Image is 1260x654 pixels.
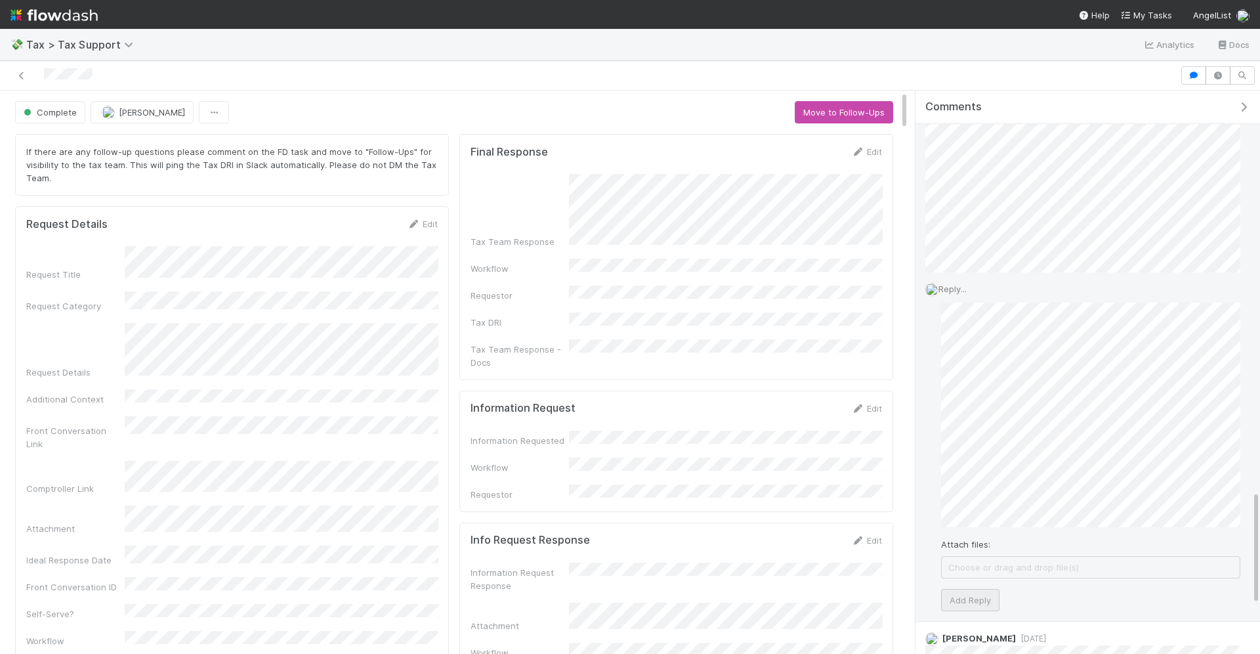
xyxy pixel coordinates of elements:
button: [PERSON_NAME] [91,101,194,123]
a: My Tasks [1120,9,1172,22]
button: Complete [15,101,85,123]
span: [DATE] [1016,634,1046,643]
a: Edit [851,146,882,157]
span: If there are any follow-up questions please comment on the FD task and move to "Follow-Ups" for v... [26,146,439,183]
img: logo-inverted-e16ddd16eac7371096b0.svg [10,4,98,26]
img: avatar_d45d11ee-0024-4901-936f-9df0a9cc3b4e.png [102,106,115,119]
div: Help [1078,9,1110,22]
div: Comptroller Link [26,482,125,495]
span: [PERSON_NAME] [942,633,1016,643]
h5: Final Response [471,146,548,159]
div: Requestor [471,488,569,501]
div: Front Conversation ID [26,580,125,594]
span: Reply... [938,284,967,294]
h5: Information Request [471,402,576,415]
div: Request Details [26,366,125,379]
div: Ideal Response Date [26,554,125,567]
div: Information Requested [471,434,569,447]
div: Attachment [26,522,125,535]
span: Choose or drag and drop file(s) [942,557,1240,578]
div: Workflow [471,262,569,275]
div: Information Request Response [471,566,569,592]
span: My Tasks [1120,10,1172,20]
h5: Request Details [26,218,108,231]
div: Front Conversation Link [26,424,125,450]
img: avatar_c597f508-4d28-4c7c-92e0-bd2d0d338f8e.png [925,632,938,645]
img: avatar_c597f508-4d28-4c7c-92e0-bd2d0d338f8e.png [925,283,938,296]
span: AngelList [1193,10,1231,20]
button: Move to Follow-Ups [795,101,893,123]
div: Tax Team Response [471,235,569,248]
div: Additional Context [26,393,125,406]
div: Request Title [26,268,125,281]
div: Request Category [26,299,125,313]
a: Docs [1216,37,1249,53]
div: Workflow [26,634,125,647]
div: Workflow [471,461,569,474]
a: Edit [407,219,438,229]
span: Complete [21,107,77,118]
a: Analytics [1143,37,1195,53]
div: Self-Serve? [26,607,125,621]
label: Attach files: [941,538,990,551]
a: Edit [851,403,882,414]
button: Add Reply [941,589,999,611]
div: Tax Team Response - Docs [471,343,569,369]
img: avatar_c597f508-4d28-4c7c-92e0-bd2d0d338f8e.png [1236,9,1249,22]
div: Attachment [471,619,569,632]
span: 💸 [10,39,24,50]
span: [PERSON_NAME] [119,107,185,118]
div: Requestor [471,289,569,302]
span: Tax > Tax Support [26,38,140,51]
h5: Info Request Response [471,534,590,547]
a: Edit [851,535,882,546]
span: Comments [925,100,982,114]
div: Tax DRI [471,316,569,329]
